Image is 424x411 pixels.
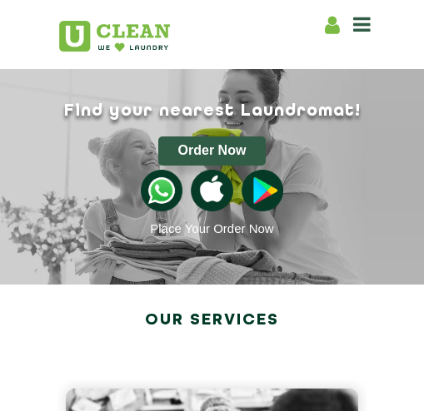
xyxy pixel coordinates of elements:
img: whatsappicon.png [141,170,182,211]
img: playstoreicon.png [242,170,283,211]
img: UClean Laundry and Dry Cleaning [59,21,170,52]
h2: Our Services [57,305,367,335]
h1: Find your nearest Laundromat! [46,102,379,121]
button: Order Now [158,136,266,166]
a: Place Your Order Now [150,221,273,235]
img: apple-icon.png [191,170,232,211]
